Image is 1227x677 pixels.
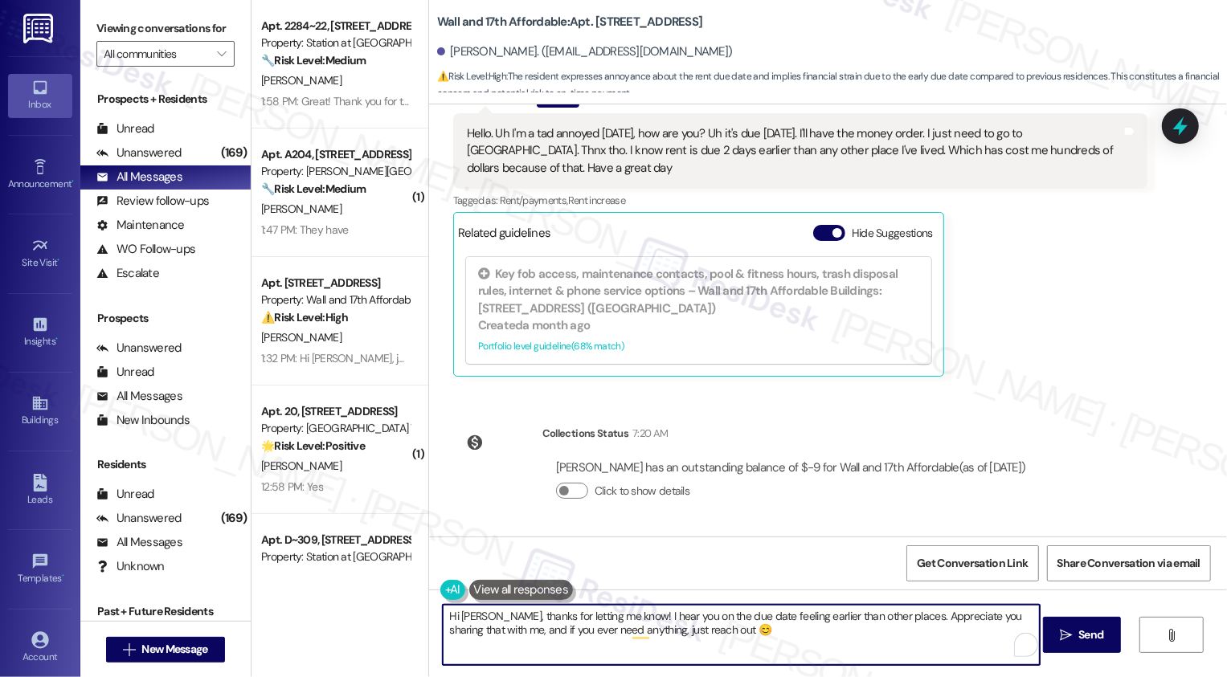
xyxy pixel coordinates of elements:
span: : The resident expresses annoyance about the rent due date and implies financial strain due to th... [437,68,1227,103]
i:  [1060,629,1072,642]
div: Prospects [80,310,251,327]
a: Site Visit • [8,232,72,275]
div: Apt. 2284~22, [STREET_ADDRESS] [261,18,410,35]
div: Unread [96,364,154,381]
span: [PERSON_NAME] [261,202,342,216]
div: 7:20 AM [628,425,668,442]
span: Send [1078,626,1103,643]
a: Buildings [8,389,72,433]
span: • [72,176,74,187]
div: All Messages [96,169,182,186]
div: Property: [PERSON_NAME][GEOGRAPHIC_DATA] [261,163,410,180]
input: All communities [104,41,209,67]
div: Unknown [96,558,165,575]
div: 1:32 PM: Hi [PERSON_NAME], just wanted to let you know that the office received the check. You're... [261,351,985,365]
button: Send [1043,617,1121,653]
label: Hide Suggestions [852,225,933,242]
i:  [123,643,135,656]
div: (169) [217,506,251,531]
div: Property: Station at [GEOGRAPHIC_DATA][PERSON_NAME] [261,549,410,565]
div: Apt. A204, [STREET_ADDRESS] [261,146,410,163]
a: Leads [8,469,72,512]
label: Click to show details [595,483,689,500]
div: Maintenance [96,217,185,234]
span: New Message [141,641,207,658]
span: [PERSON_NAME] [261,459,342,473]
div: Created a month ago [478,317,919,334]
div: Collections Status [542,425,628,442]
b: Wall and 17th Affordable: Apt. [STREET_ADDRESS] [437,14,703,31]
strong: ⚠️ Risk Level: High [261,310,348,324]
i:  [1165,629,1177,642]
a: Templates • [8,548,72,591]
div: Unanswered [96,510,182,527]
span: • [58,255,60,266]
span: Get Conversation Link [917,555,1028,572]
span: • [55,333,58,345]
span: [PERSON_NAME] [261,73,342,88]
strong: 🔧 Risk Level: Medium [261,53,366,67]
div: All Messages [96,388,182,405]
div: Property: [GEOGRAPHIC_DATA] Townhomes [261,420,410,437]
textarea: To enrich screen reader interactions, please activate Accessibility in Grammarly extension settings [443,605,1040,665]
div: (169) [217,141,251,165]
a: Insights • [8,311,72,354]
div: Related guidelines [458,225,551,248]
a: Inbox [8,74,72,117]
span: Rent/payments , [500,194,568,207]
strong: 🔧 Risk Level: Medium [261,181,366,196]
div: New Inbounds [96,412,190,429]
i:  [217,47,226,60]
div: 1:47 PM: They have [261,222,348,237]
div: Hello. Uh I'm a tad annoyed [DATE], how are you? Uh it's due [DATE]. I'll have the money order. I... [467,125,1122,177]
div: Unanswered [96,340,182,357]
div: [PERSON_NAME]. ([EMAIL_ADDRESS][DOMAIN_NAME]) [437,43,733,60]
div: Unread [96,486,154,503]
div: 12:58 PM: Yes [261,479,323,494]
span: Share Conversation via email [1057,555,1200,572]
img: ResiDesk Logo [23,14,56,43]
div: Property: Wall and 17th Affordable [261,292,410,308]
button: New Message [106,637,225,663]
strong: 🌟 Risk Level: Positive [261,438,365,453]
div: Unanswered [96,145,182,161]
div: Tagged as: [453,189,1147,212]
div: Review follow-ups [96,193,209,210]
span: [PERSON_NAME] [261,330,342,345]
strong: ⚠️ Risk Level: High [437,70,506,83]
div: Unread [96,120,154,137]
div: Residents [80,456,251,473]
span: Rent increase [568,194,626,207]
div: Key fob access, maintenance contacts, pool & fitness hours, trash disposal rules, internet & phon... [478,266,919,317]
div: [PERSON_NAME] has an outstanding balance of $-9 for Wall and 17th Affordable (as of [DATE]) [556,459,1026,476]
div: Apt. [STREET_ADDRESS] [261,275,410,292]
button: Share Conversation via email [1047,545,1211,581]
div: Past + Future Residents [80,603,251,620]
label: Viewing conversations for [96,16,235,41]
button: Get Conversation Link [906,545,1038,581]
div: WO Follow-ups [96,241,195,258]
div: Portfolio level guideline ( 68 % match) [478,338,919,355]
div: Escalate [96,265,159,282]
div: Prospects + Residents [80,91,251,108]
div: Apt. D~309, [STREET_ADDRESS] [261,532,410,549]
div: Property: Station at [GEOGRAPHIC_DATA][PERSON_NAME] [261,35,410,51]
a: Account [8,626,72,670]
div: 1:58 PM: Great! Thank you for taking care of your rent, Faliesha! [261,94,553,108]
div: All Messages [96,534,182,551]
span: • [62,570,64,581]
div: Apt. 20, [STREET_ADDRESS] [261,403,410,420]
